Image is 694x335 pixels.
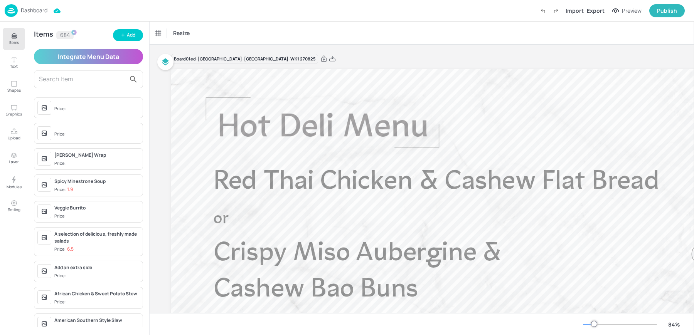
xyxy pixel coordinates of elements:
[214,169,659,196] span: Red Thai Chicken & Cashew Flat Bread
[9,40,19,45] p: Items
[3,195,25,217] button: Setting
[7,87,21,93] p: Shapes
[126,72,141,87] button: search
[536,4,549,17] label: Undo (Ctrl + Z)
[54,246,74,253] div: Price:
[10,64,18,69] p: Text
[7,184,22,189] p: Modules
[3,123,25,146] button: Upload
[60,32,70,38] p: 684
[54,231,140,245] div: A selection of delicious, freshly made salads
[649,4,685,17] button: Publish
[113,29,143,41] button: Add
[3,28,25,50] button: Items
[21,8,47,13] p: Dashboard
[39,73,126,85] input: Search Item
[67,187,73,192] p: 1.9
[171,54,318,64] div: Board 01ed-[GEOGRAPHIC_DATA]-[GEOGRAPHIC_DATA]-WK1 270825
[54,290,140,297] div: African Chicken & Sweet Potato Stew
[54,186,73,193] div: Price:
[54,213,67,219] div: Price:
[54,325,67,332] div: Price:
[214,241,502,303] span: Crispy Miso Aubergine & Cashew Bao Buns
[54,317,140,324] div: American Southern Style Slaw
[67,246,74,252] p: 6.5
[8,207,20,212] p: Setting
[5,4,18,17] img: logo-86c26b7e.jpg
[34,31,53,39] div: Items
[9,159,19,164] p: Layer
[587,7,605,15] div: Export
[54,131,67,137] div: Price:
[3,171,25,193] button: Modules
[54,152,140,159] div: [PERSON_NAME] Wrap
[549,4,563,17] label: Redo (Ctrl + Y)
[3,52,25,74] button: Text
[54,160,67,167] div: Price:
[172,29,191,37] span: Resize
[54,178,140,185] div: Spicy Minestrone Soup
[608,5,646,17] button: Preview
[34,49,143,64] button: Integrate Menu Data
[566,7,584,15] div: Import
[127,32,135,39] div: Add
[665,320,683,328] div: 84 %
[3,99,25,122] button: Graphics
[54,106,67,112] div: Price:
[657,7,677,15] div: Publish
[3,75,25,98] button: Shapes
[8,135,20,141] p: Upload
[214,211,229,228] span: or
[6,111,22,117] p: Graphics
[54,299,67,305] div: Price:
[54,264,140,271] div: Add an extra side
[54,273,67,279] div: Price:
[3,147,25,169] button: Layer
[622,7,642,15] div: Preview
[54,204,140,211] div: Veggie Burrito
